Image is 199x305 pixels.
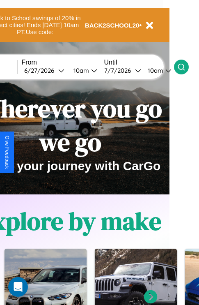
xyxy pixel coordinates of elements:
div: 6 / 27 / 2026 [24,67,58,74]
label: Until [104,59,174,66]
button: 10am [67,66,100,75]
div: Open Intercom Messenger [8,277,28,297]
div: 10am [144,67,165,74]
div: 7 / 7 / 2026 [104,67,135,74]
div: Give Feedback [4,136,10,169]
label: From [22,59,100,66]
button: 10am [141,66,174,75]
div: 10am [69,67,91,74]
button: 6/27/2026 [22,66,67,75]
b: BACK2SCHOOL20 [85,22,140,29]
